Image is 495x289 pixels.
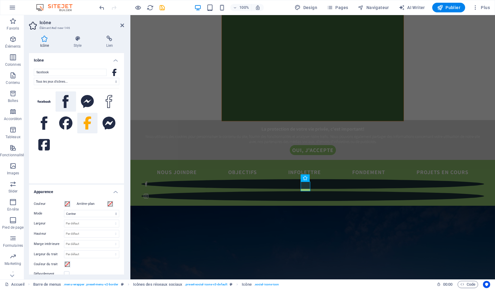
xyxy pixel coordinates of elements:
[98,4,105,11] i: Annuler : Modifier le lien (Ctrl+Z)
[34,222,64,225] label: Largeur
[2,225,24,230] p: Pied de page
[324,3,350,12] button: Pages
[483,281,490,288] button: Usercentrics
[295,5,317,11] span: Design
[34,261,64,268] label: Couleur du trait
[34,242,64,246] label: Marge intérieure
[34,69,107,76] input: Recherche d'icônes (carré, étoiles, etc.)
[56,91,76,112] button: Social Facebook (IcoFont)
[254,281,279,288] span: . social-icons-icon
[56,113,76,133] button: Facebook (FontAwesome Brands)
[77,91,98,112] button: Social Facebook Messenger (IcoFont)
[327,5,348,11] span: Pages
[396,3,427,12] button: AI Writer
[292,3,320,12] button: Design
[29,185,124,195] h4: Apparence
[110,69,119,76] div: Facebook F (FontAwesome Brands)
[99,91,119,112] button: Ion Social Facebook Outline (Ionicons)
[5,281,24,288] a: Cliquez pour annuler la sélection. Double-cliquez pour ouvrir Pages.
[63,281,118,288] span: . menu-wrapper .preset-menu-v2-border
[230,4,252,11] button: 100%
[98,4,105,11] button: undo
[34,113,54,133] button: Ion Social Facebook (Ionicons)
[7,26,19,31] p: Favoris
[34,91,54,112] button: Brand Facebook (IcoFont)
[29,53,124,64] h4: Icône
[146,4,154,11] button: reload
[7,207,19,212] p: En-tête
[62,36,95,48] h4: Style
[5,44,21,49] p: Éléments
[470,3,492,12] button: Plus
[255,5,260,10] i: Lors du redimensionnement, ajuster automatiquement le niveau de zoom en fonction de l'appareil sé...
[432,3,465,12] button: Publier
[33,281,61,288] span: Cliquez pour sélectionner. Double-cliquez pour modifier.
[99,113,119,133] button: Facebook Messenger (FontAwesome Brands)
[7,171,19,176] p: Images
[3,243,23,248] p: Formulaires
[121,283,124,286] i: Cet élément est une présélection personnalisable.
[77,113,98,133] button: Facebook F (FontAwesome Brands)
[34,210,64,217] label: Mode
[5,261,21,266] p: Marketing
[460,281,475,288] span: Code
[8,189,18,194] p: Slider
[133,281,182,288] span: Cliquez pour sélectionner. Double-cliquez pour modifier.
[6,80,20,85] p: Contenu
[158,4,166,11] button: save
[33,281,279,288] nav: breadcrumb
[230,283,232,286] i: Cet élément est une présélection personnalisable.
[34,232,64,235] label: Hauteur
[95,36,124,48] h4: Lien
[437,5,460,11] span: Publier
[358,5,389,11] span: Navigateur
[147,4,154,11] i: Actualiser la page
[29,36,62,48] h4: Icône
[5,135,21,139] p: Tableaux
[292,3,320,12] div: Design (Ctrl+Alt+Y)
[472,5,490,11] span: Plus
[185,281,227,288] span: . preset-social-icons-v3-default
[443,281,452,288] span: 00 00
[458,281,478,288] button: Code
[355,3,391,12] button: Navigateur
[447,282,448,287] span: :
[40,20,124,25] h2: Icône
[8,98,18,103] p: Boîtes
[34,200,64,208] label: Couleur
[134,4,142,11] button: Cliquez ici pour quitter le mode Aperçu et poursuivre l'édition.
[77,200,107,208] label: Arrière-plan
[5,62,21,67] p: Colonnes
[34,135,54,155] button: Square Facebook (FontAwesome Brands)
[239,4,249,11] h6: 100%
[4,116,22,121] p: Accordéon
[34,270,64,278] label: Débordement
[35,4,80,11] img: Editor Logo
[34,252,64,256] label: Largeur du trait
[399,5,425,11] span: AI Writer
[437,281,453,288] h6: Durée de la session
[40,25,112,31] h3: Élément #ed-new-146
[242,281,251,288] span: Cliquez pour sélectionner. Double-cliquez pour modifier.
